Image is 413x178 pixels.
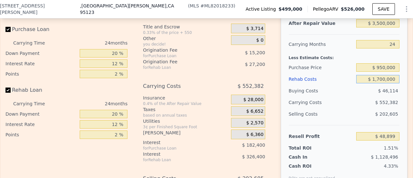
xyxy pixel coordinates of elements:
input: Purchase Loan [5,27,11,32]
div: for Purchase Loan [143,146,215,151]
div: 24 months [58,99,127,109]
span: $ 27,200 [245,62,265,67]
div: Origination Fee [143,47,215,53]
span: $ 46,114 [378,88,398,93]
div: Carrying Costs [143,80,215,92]
button: Show Options [400,3,413,16]
div: Cash ROI [289,163,335,169]
div: Interest Rate [5,58,77,69]
div: 24 months [58,38,127,48]
div: 0.4% of the After Repair Value [143,101,228,106]
span: $ 202,605 [375,111,398,117]
span: $ 28,000 [243,97,263,103]
span: $ 552,382 [237,80,264,92]
div: for Purchase Loan [143,53,215,58]
span: 1.51% [384,145,398,151]
span: $ 326,400 [242,154,265,159]
span: # ML82018233 [200,3,234,8]
div: Interest Rate [5,119,77,130]
span: $526,000 [341,6,365,12]
span: $ 15,200 [245,50,265,55]
div: ( ) [188,3,236,9]
div: Utilities [143,118,228,124]
button: SAVE [372,3,395,15]
div: Less Estimate Costs: [289,50,399,62]
span: $ 2,570 [246,120,263,126]
div: 0.33% of the price + 550 [143,30,228,35]
span: $ 6,652 [246,109,263,114]
div: Carrying Months [289,38,354,50]
span: 4.33% [384,163,398,169]
span: Active Listing [246,6,278,12]
div: Selling Costs [289,108,354,120]
div: Down Payment [5,109,77,119]
div: Buying Costs [289,85,354,97]
div: Purchase Price [289,62,354,73]
div: Carrying Costs [289,97,329,108]
div: Interest [143,151,215,157]
input: Rehab Loan [5,88,11,93]
div: Cash In [289,154,329,160]
div: Points [5,69,77,79]
div: for Rehab Loan [143,65,215,70]
span: , CA 95123 [80,3,174,15]
span: MLS [190,3,199,8]
span: $499,000 [278,6,302,12]
div: 3¢ per Finished Square Foot [143,124,228,130]
div: Points [5,130,77,140]
div: you decide! [143,42,228,47]
div: Rehab Costs [289,73,354,85]
div: Interest [143,139,215,146]
span: $ 1,128,496 [371,154,398,160]
span: Pellego ARV [313,6,341,12]
div: After Repair Value [289,17,354,29]
div: Carrying Time [13,99,55,109]
span: $ 182,400 [242,142,265,148]
span: $ 3,714 [246,26,263,32]
div: Insurance [143,95,228,101]
div: [PERSON_NAME] [143,130,228,136]
div: Total ROI [289,145,329,151]
div: Taxes [143,106,228,113]
div: for Rehab Loan [143,157,215,162]
span: , [GEOGRAPHIC_DATA][PERSON_NAME] [80,3,187,16]
label: Purchase Loan [5,24,77,35]
div: Title and Escrow [143,24,228,30]
span: $ 552,382 [375,100,398,105]
div: Carrying Time [13,38,55,48]
label: Rehab Loan [5,84,77,96]
span: $ 6,360 [246,132,263,138]
div: Down Payment [5,48,77,58]
div: based on annual taxes [143,113,228,118]
span: $ 0 [256,37,263,43]
div: Other [143,35,228,42]
div: Origination Fee [143,58,215,65]
div: Resell Profit [289,131,354,142]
